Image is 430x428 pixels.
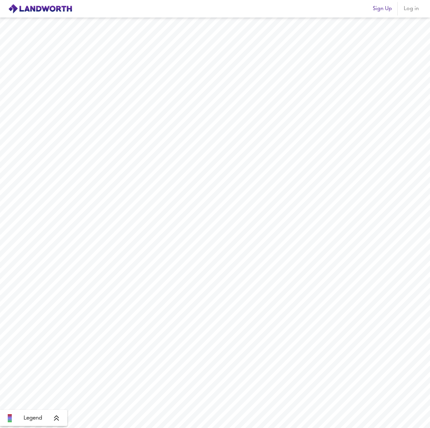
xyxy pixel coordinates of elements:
span: Sign Up [373,4,392,13]
span: Legend [24,414,42,422]
button: Sign Up [370,2,395,16]
img: logo [8,4,72,14]
button: Log in [400,2,422,16]
span: Log in [403,4,419,13]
